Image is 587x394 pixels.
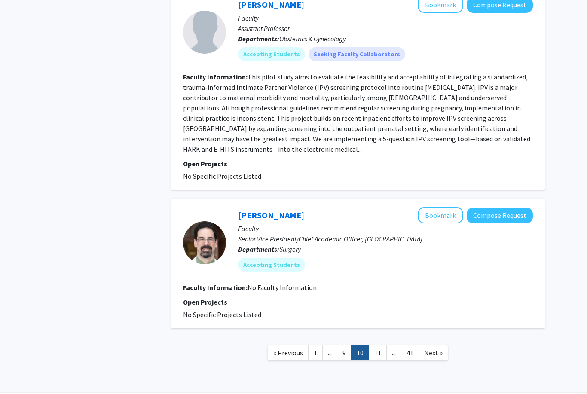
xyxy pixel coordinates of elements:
span: No Faculty Information [248,284,317,292]
mat-chip: Accepting Students [238,258,305,272]
span: ... [392,349,396,357]
span: Next » [424,349,443,357]
span: No Specific Projects Listed [183,311,261,319]
p: Faculty [238,13,533,24]
b: Faculty Information: [183,73,248,82]
p: Faculty [238,224,533,234]
span: Obstetrics & Gynecology [279,35,346,43]
nav: Page navigation [171,337,545,372]
a: 11 [369,346,387,361]
a: Next [419,346,448,361]
b: Departments: [238,245,279,254]
p: Assistant Professor [238,24,533,34]
span: No Specific Projects Listed [183,172,261,181]
b: Departments: [238,35,279,43]
a: Previous [268,346,309,361]
fg-read-more: This pilot study aims to evaluate the feasibility and acceptability of integrating a standardized... [183,73,530,154]
a: [PERSON_NAME] [238,210,304,221]
mat-chip: Accepting Students [238,48,305,61]
a: 10 [351,346,369,361]
a: 41 [401,346,419,361]
p: Senior Vice President/Chief Academic Officer, [GEOGRAPHIC_DATA] [238,234,533,244]
a: 9 [337,346,352,361]
button: Compose Request to Robert Barraco [467,208,533,224]
iframe: Chat [6,355,37,388]
p: Open Projects [183,297,533,308]
span: « Previous [273,349,303,357]
p: Open Projects [183,159,533,169]
a: 1 [308,346,323,361]
mat-chip: Seeking Faculty Collaborators [309,48,405,61]
button: Add Robert Barraco to Bookmarks [418,208,463,224]
b: Faculty Information: [183,284,248,292]
span: Surgery [279,245,301,254]
span: ... [328,349,332,357]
